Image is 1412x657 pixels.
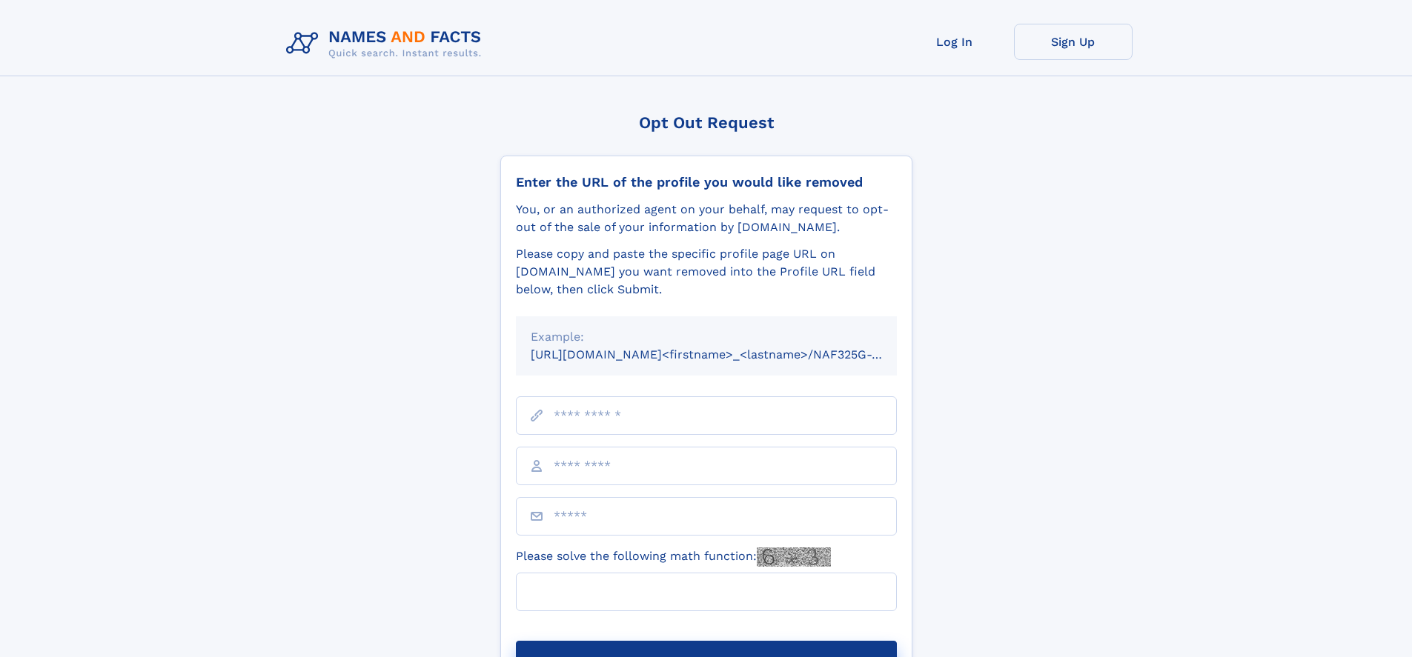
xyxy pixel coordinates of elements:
[280,24,494,64] img: Logo Names and Facts
[516,245,897,299] div: Please copy and paste the specific profile page URL on [DOMAIN_NAME] you want removed into the Pr...
[516,547,831,567] label: Please solve the following math function:
[1014,24,1133,60] a: Sign Up
[531,347,925,361] small: [URL][DOMAIN_NAME]<firstname>_<lastname>/NAF325G-xxxxxxxx
[895,24,1014,60] a: Log In
[531,328,882,346] div: Example:
[516,201,897,236] div: You, or an authorized agent on your behalf, may request to opt-out of the sale of your informatio...
[516,174,897,190] div: Enter the URL of the profile you would like removed
[500,113,912,132] div: Opt Out Request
